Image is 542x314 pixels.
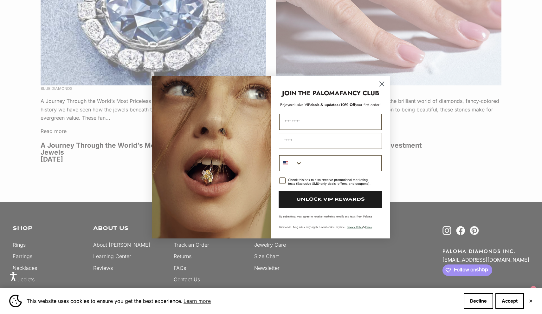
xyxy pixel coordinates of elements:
[279,214,382,229] p: By submitting, you agree to receive marketing emails and texts from Paloma Diamonds. Msg rates ma...
[376,78,387,90] button: Close dialog
[9,295,22,307] img: Cookie banner
[283,161,288,166] img: United States
[27,296,459,306] span: This website uses cookies to ensure you get the best experience.
[338,102,381,108] span: + your first order!
[529,299,533,303] button: Close
[183,296,212,306] a: Learn more
[279,114,382,130] input: First Name
[340,102,355,108] span: 10% Off
[347,225,373,229] span: & .
[279,191,382,208] button: UNLOCK VIP REWARDS
[288,178,374,185] div: Check this box to also receive promotional marketing texts (Exclusive SMS-only deals, offers, and...
[282,89,339,98] strong: JOIN THE PALOMA
[152,76,271,238] img: Loading...
[339,89,379,98] strong: FANCY CLUB
[289,102,310,108] span: exclusive VIP
[347,225,363,229] a: Privacy Policy
[279,133,382,149] input: Email
[365,225,372,229] a: Terms
[495,293,524,309] button: Accept
[280,102,289,108] span: Enjoy
[280,156,302,171] button: Search Countries
[289,102,338,108] span: deals & updates
[464,293,493,309] button: Decline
